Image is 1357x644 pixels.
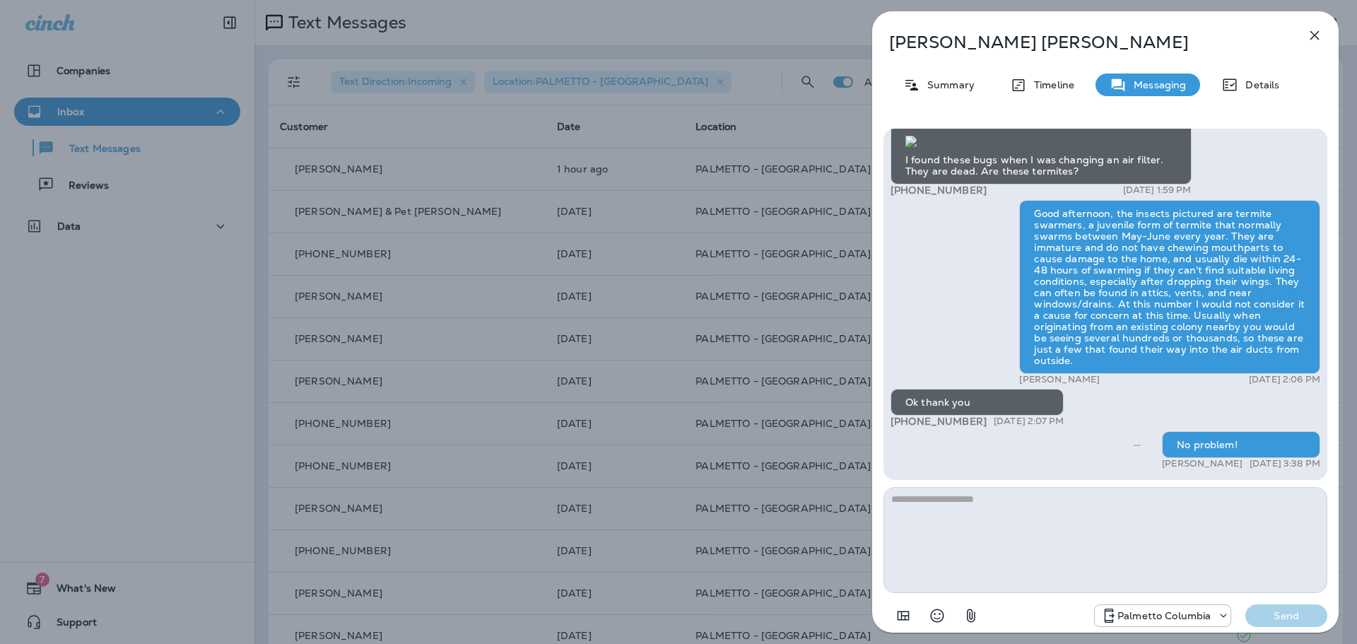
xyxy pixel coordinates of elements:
[1162,458,1243,469] p: [PERSON_NAME]
[891,184,987,197] span: [PHONE_NUMBER]
[1123,185,1192,196] p: [DATE] 1:59 PM
[1249,374,1320,385] p: [DATE] 2:06 PM
[1134,438,1141,450] span: Sent
[891,415,987,428] span: [PHONE_NUMBER]
[920,79,975,90] p: Summary
[1238,79,1279,90] p: Details
[891,389,1064,416] div: Ok thank you
[1127,79,1186,90] p: Messaging
[905,136,917,147] img: twilio-download
[923,602,951,630] button: Select an emoji
[889,602,917,630] button: Add in a premade template
[1250,458,1320,469] p: [DATE] 3:38 PM
[1095,607,1230,624] div: +1 (803) 233-5290
[1162,431,1320,458] div: No problem!
[1027,79,1074,90] p: Timeline
[889,33,1275,52] p: [PERSON_NAME] [PERSON_NAME]
[1019,200,1320,374] div: Good afternoon, the insects pictured are termite swarmers, a juvenile form of termite that normal...
[891,107,1192,185] div: I found these bugs when I was changing an air filter. They are dead. Are these termites?
[994,416,1064,427] p: [DATE] 2:07 PM
[1117,610,1211,621] p: Palmetto Columbia
[1019,374,1100,385] p: [PERSON_NAME]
